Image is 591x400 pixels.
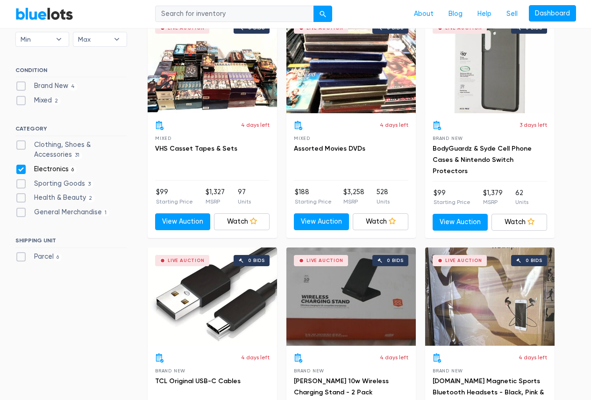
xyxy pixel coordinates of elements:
a: Watch [214,213,270,230]
span: 4 [68,83,78,90]
span: 6 [54,254,62,261]
a: Live Auction 0 bids [148,247,277,346]
b: ▾ [107,32,127,46]
a: Live Auction 0 bids [286,15,416,113]
span: 2 [52,97,61,105]
label: Brand New [15,81,78,91]
p: Units [377,197,390,206]
a: Help [470,5,499,23]
a: Dashboard [529,5,576,22]
label: Clothing, Shoes & Accessories [15,140,127,160]
span: 1 [102,209,110,217]
p: 4 days left [380,121,408,129]
p: Starting Price [434,198,470,206]
li: $1,379 [483,188,503,207]
label: Parcel [15,252,62,262]
a: View Auction [294,213,349,230]
li: 528 [377,187,390,206]
span: Mixed [155,136,171,141]
li: 97 [238,187,251,206]
a: View Auction [433,214,488,231]
a: Assorted Movies DVDs [294,145,365,153]
label: Sporting Goods [15,179,94,189]
a: About [406,5,441,23]
p: Starting Price [295,197,332,206]
p: Units [515,198,528,206]
span: Min [21,32,51,46]
b: ▾ [49,32,69,46]
label: Mixed [15,95,61,106]
div: 0 bids [387,258,404,263]
p: 4 days left [241,121,270,129]
div: 0 bids [248,258,265,263]
p: MSRP [206,197,225,206]
p: 4 days left [241,353,270,362]
a: TCL Original USB-C Cables [155,377,241,385]
div: 0 bids [526,258,542,263]
span: Max [78,32,109,46]
label: General Merchandise [15,207,110,218]
a: Blog [441,5,470,23]
a: [PERSON_NAME] 10w Wireless Charging Stand - 2 Pack [294,377,389,396]
span: 3 [85,181,94,188]
a: Watch [491,214,547,231]
a: Watch [353,213,408,230]
p: MSRP [483,198,503,206]
a: VHS Casset Tapes & Sets [155,145,237,153]
div: 0 bids [526,26,542,30]
span: Brand New [294,368,324,373]
input: Search for inventory [155,6,314,22]
p: Starting Price [156,197,193,206]
a: Live Auction 0 bids [286,247,416,346]
li: $1,327 [206,187,225,206]
p: 4 days left [519,353,547,362]
a: View Auction [155,213,211,230]
span: Mixed [294,136,310,141]
div: Live Auction [168,26,205,30]
a: Live Auction 0 bids [425,15,555,113]
span: Brand New [155,368,185,373]
p: MSRP [343,197,364,206]
h6: CONDITION [15,67,127,77]
span: Brand New [433,136,463,141]
span: Brand New [433,368,463,373]
label: Health & Beauty [15,193,95,203]
li: 62 [515,188,528,207]
li: $188 [295,187,332,206]
div: Live Auction [445,258,482,263]
a: Live Auction 0 bids [148,15,277,113]
span: 6 [69,166,77,174]
div: Live Auction [445,26,482,30]
li: $3,258 [343,187,364,206]
a: Live Auction 0 bids [425,247,555,346]
p: 4 days left [380,353,408,362]
span: 31 [72,152,83,160]
p: Units [238,197,251,206]
div: 0 bids [248,26,265,30]
div: 0 bids [387,26,404,30]
a: BlueLots [15,7,73,21]
span: 2 [86,195,95,202]
div: Live Auction [306,258,343,263]
h6: CATEGORY [15,125,127,136]
p: 3 days left [520,121,547,129]
label: Electronics [15,164,77,175]
li: $99 [156,187,193,206]
h6: SHIPPING UNIT [15,237,127,247]
div: Live Auction [168,258,205,263]
li: $99 [434,188,470,207]
div: Live Auction [306,26,343,30]
a: Sell [499,5,525,23]
a: BodyGuardz & Syde Cell Phone Cases & Nintendo Switch Protectors [433,145,532,175]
